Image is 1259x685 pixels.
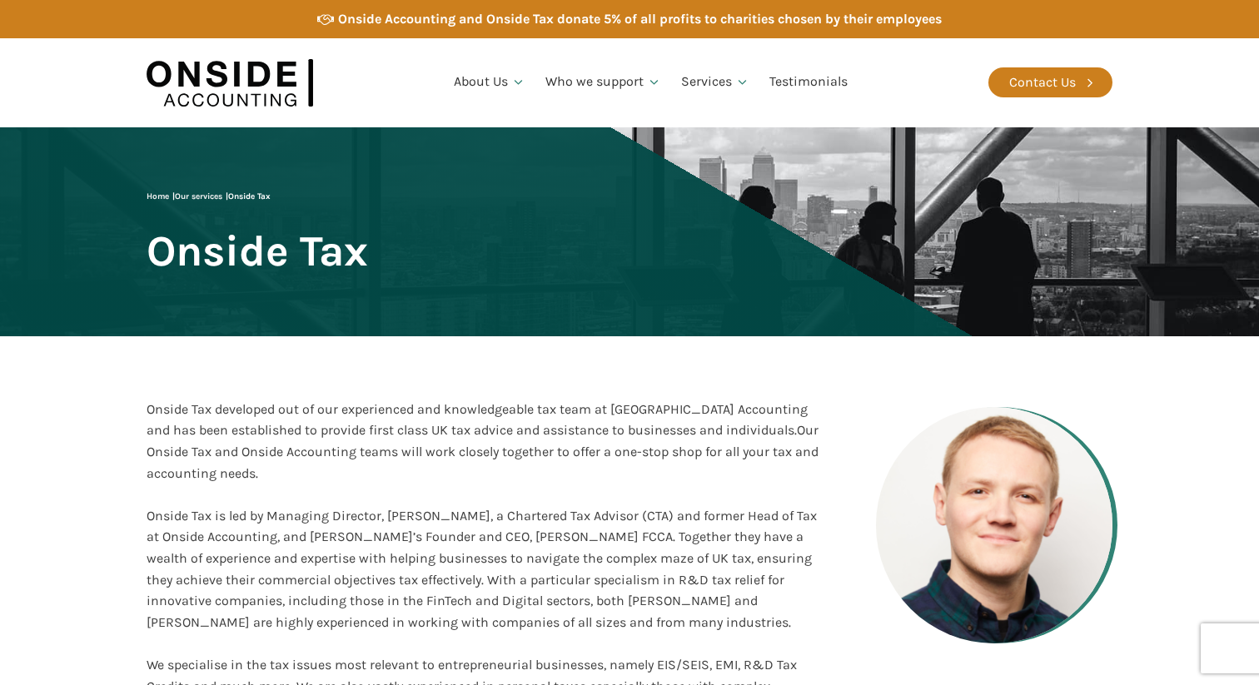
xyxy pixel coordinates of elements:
[175,191,222,201] a: Our services
[147,51,313,115] img: Onside Accounting
[147,191,169,201] a: Home
[147,191,271,201] span: | |
[338,8,942,30] div: Onside Accounting and Onside Tax donate 5% of all profits to charities chosen by their employees
[147,399,823,484] div: Onside Tax developed out of our experienced and knowledgeable tax team at [GEOGRAPHIC_DATA] Accou...
[759,54,858,111] a: Testimonials
[535,54,671,111] a: Who we support
[988,67,1112,97] a: Contact Us
[1009,72,1076,93] div: Contact Us
[147,228,368,274] span: Onside Tax
[444,54,535,111] a: About Us
[671,54,759,111] a: Services
[147,422,819,480] span: Our Onside Tax and Onside Accounting teams will work closely together to offer a one-stop shop fo...
[228,191,271,201] span: Onside Tax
